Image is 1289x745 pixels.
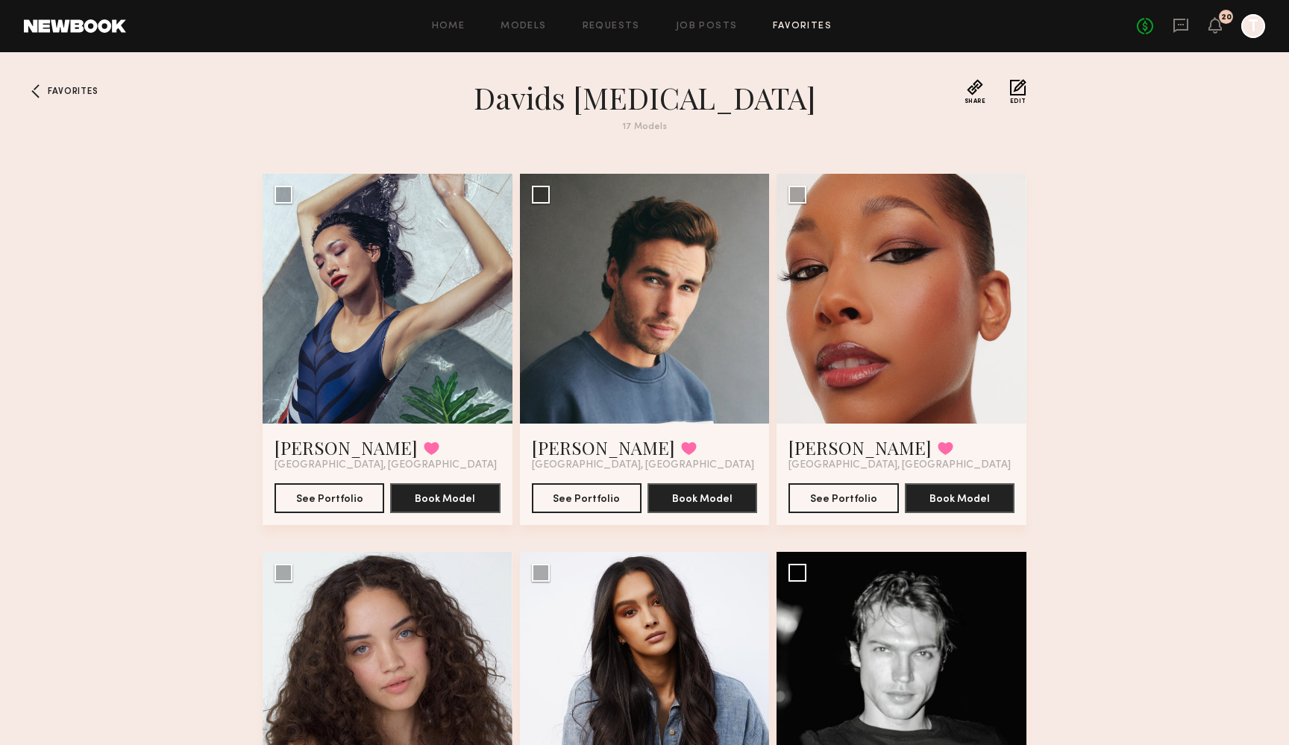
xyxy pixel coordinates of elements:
h1: Davids [MEDICAL_DATA] [376,79,913,116]
a: Requests [583,22,640,31]
span: [GEOGRAPHIC_DATA], [GEOGRAPHIC_DATA] [788,459,1011,471]
a: [PERSON_NAME] [788,436,932,459]
a: T [1241,14,1265,38]
button: See Portfolio [788,483,898,513]
div: 20 [1221,13,1232,22]
a: [PERSON_NAME] [275,436,418,459]
button: Edit [1010,79,1026,104]
span: Share [965,98,986,104]
span: Edit [1010,98,1026,104]
a: Favorites [773,22,832,31]
button: Book Model [647,483,757,513]
a: Book Model [905,491,1014,504]
span: [GEOGRAPHIC_DATA], [GEOGRAPHIC_DATA] [532,459,754,471]
a: [PERSON_NAME] [532,436,675,459]
a: Book Model [390,491,500,504]
a: Home [432,22,465,31]
span: [GEOGRAPHIC_DATA], [GEOGRAPHIC_DATA] [275,459,497,471]
a: Book Model [647,491,757,504]
button: See Portfolio [275,483,384,513]
div: 17 Models [376,122,913,132]
button: Book Model [390,483,500,513]
a: Job Posts [676,22,738,31]
button: Share [965,79,986,104]
a: Favorites [24,79,48,103]
span: Favorites [48,87,98,96]
button: Book Model [905,483,1014,513]
button: See Portfolio [532,483,642,513]
a: Models [501,22,546,31]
